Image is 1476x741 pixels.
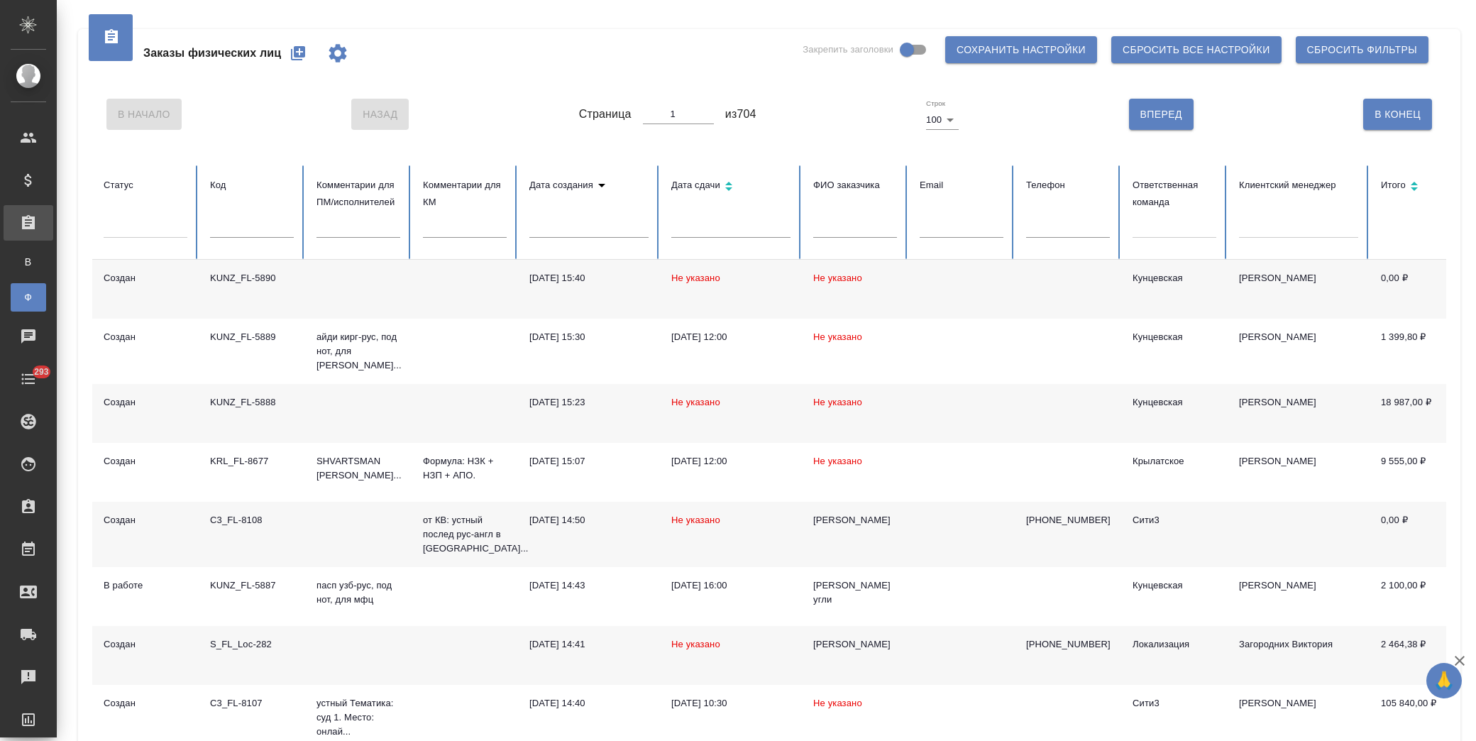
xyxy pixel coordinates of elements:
[143,45,281,62] span: Заказы физических лиц
[1228,260,1370,319] td: [PERSON_NAME]
[210,637,294,652] div: S_FL_Loc-282
[813,331,862,342] span: Не указано
[316,177,400,211] div: Комментарии для ПМ/исполнителей
[529,578,649,593] div: [DATE] 14:43
[671,696,791,710] div: [DATE] 10:30
[1239,177,1358,194] div: Клиентский менеджер
[1133,578,1216,593] div: Кунцевская
[1426,663,1462,698] button: 🙏
[671,397,720,407] span: Не указано
[104,637,187,652] div: Создан
[671,177,791,197] div: Сортировка
[104,177,187,194] div: Статус
[1307,41,1417,59] span: Сбросить фильтры
[579,106,632,123] span: Страница
[813,637,897,652] div: [PERSON_NAME]
[210,271,294,285] div: KUNZ_FL-5890
[1026,513,1110,527] p: [PHONE_NUMBER]
[210,513,294,527] div: C3_FL-8108
[671,639,720,649] span: Не указано
[1133,177,1216,211] div: Ответственная команда
[813,513,897,527] div: [PERSON_NAME]
[1375,106,1421,123] span: В Конец
[104,513,187,527] div: Создан
[529,395,649,410] div: [DATE] 15:23
[1026,637,1110,652] p: [PHONE_NUMBER]
[423,454,507,483] p: Формула: НЗК + НЗП + АПО.
[813,698,862,708] span: Не указано
[813,177,897,194] div: ФИО заказчика
[945,36,1097,63] button: Сохранить настройки
[1432,666,1456,696] span: 🙏
[1370,567,1476,626] td: 2 100,00 ₽
[11,283,46,312] a: Ф
[104,330,187,344] div: Создан
[1370,626,1476,685] td: 2 464,38 ₽
[1228,443,1370,502] td: [PERSON_NAME]
[210,578,294,593] div: KUNZ_FL-5887
[671,273,720,283] span: Не указано
[1228,567,1370,626] td: [PERSON_NAME]
[1111,36,1282,63] button: Сбросить все настройки
[671,454,791,468] div: [DATE] 12:00
[926,110,959,130] div: 100
[1133,395,1216,410] div: Кунцевская
[1228,384,1370,443] td: [PERSON_NAME]
[1370,319,1476,384] td: 1 399,80 ₽
[813,273,862,283] span: Не указано
[423,177,507,211] div: Комментарии для КМ
[926,100,945,107] label: Строк
[104,696,187,710] div: Создан
[1133,330,1216,344] div: Кунцевская
[316,578,400,607] p: пасп узб-рус, под нот, для мфц
[1370,384,1476,443] td: 18 987,00 ₽
[529,330,649,344] div: [DATE] 15:30
[1133,696,1216,710] div: Сити3
[1133,271,1216,285] div: Кунцевская
[4,361,53,397] a: 293
[671,515,720,525] span: Не указано
[920,177,1003,194] div: Email
[316,696,400,739] p: устный Тематика: суд 1. Место: онлай...
[1129,99,1194,130] button: Вперед
[11,248,46,276] a: В
[813,397,862,407] span: Не указано
[529,177,649,194] div: Сортировка
[1296,36,1428,63] button: Сбросить фильтры
[210,330,294,344] div: KUNZ_FL-5889
[529,513,649,527] div: [DATE] 14:50
[529,637,649,652] div: [DATE] 14:41
[1363,99,1432,130] button: В Конец
[1140,106,1182,123] span: Вперед
[26,365,57,379] span: 293
[1133,454,1216,468] div: Крылатское
[1228,626,1370,685] td: Загородних Виктория
[423,513,507,556] p: от КВ: устный послед рус-англ в [GEOGRAPHIC_DATA]...
[104,395,187,410] div: Создан
[1228,319,1370,384] td: [PERSON_NAME]
[316,330,400,373] p: айди кирг-рус, под нот, для [PERSON_NAME]...
[1123,41,1270,59] span: Сбросить все настройки
[725,106,756,123] span: из 704
[104,578,187,593] div: В работе
[1133,513,1216,527] div: Сити3
[529,696,649,710] div: [DATE] 14:40
[1370,260,1476,319] td: 0,00 ₽
[1026,177,1110,194] div: Телефон
[104,271,187,285] div: Создан
[104,454,187,468] div: Создан
[813,456,862,466] span: Не указано
[803,43,893,57] span: Закрепить заголовки
[1370,443,1476,502] td: 9 555,00 ₽
[210,696,294,710] div: C3_FL-8107
[671,330,791,344] div: [DATE] 12:00
[529,271,649,285] div: [DATE] 15:40
[1381,177,1465,197] div: Сортировка
[1133,637,1216,652] div: Локализация
[18,290,39,304] span: Ф
[210,454,294,468] div: KRL_FL-8677
[529,454,649,468] div: [DATE] 15:07
[210,395,294,410] div: KUNZ_FL-5888
[813,578,897,607] div: [PERSON_NAME] угли
[957,41,1086,59] span: Сохранить настройки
